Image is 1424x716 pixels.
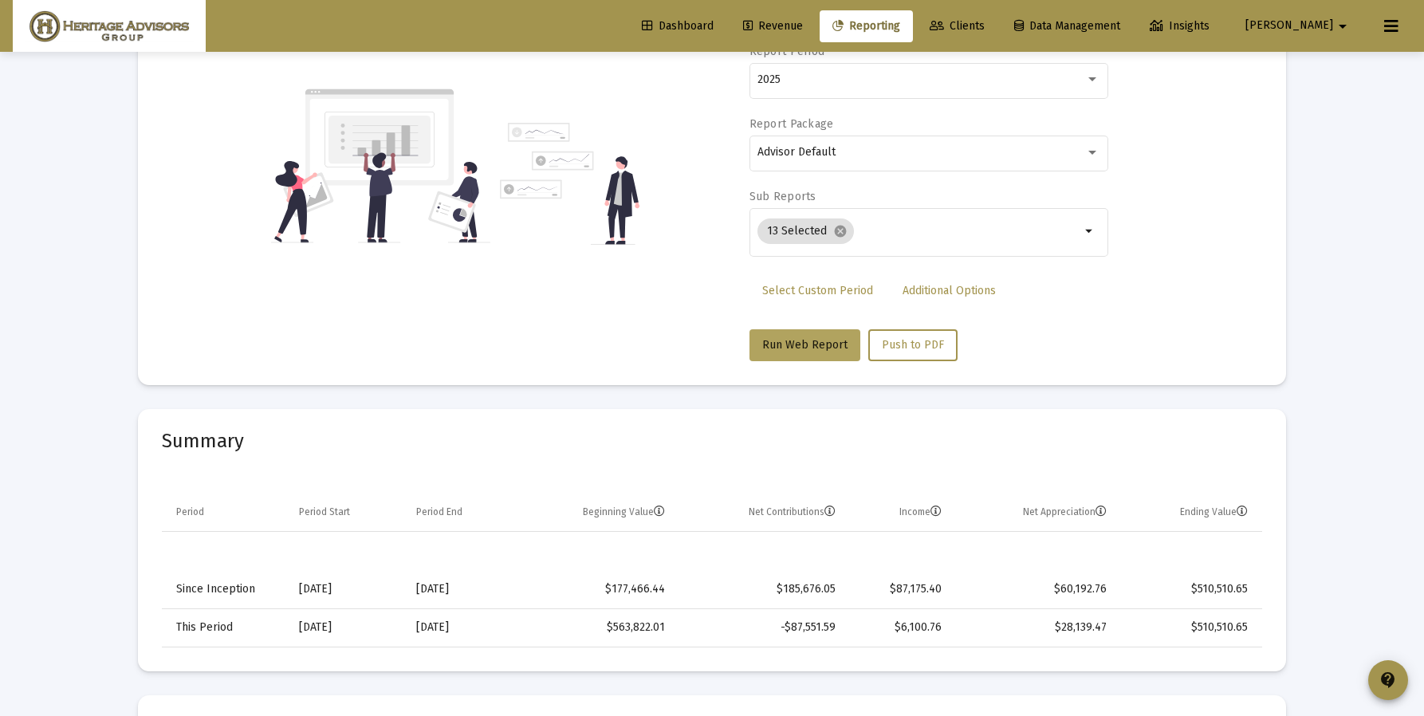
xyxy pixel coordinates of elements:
td: Since Inception [162,570,288,608]
img: Dashboard [25,10,194,42]
span: Push to PDF [882,338,944,352]
a: Reporting [820,10,913,42]
mat-card-title: Summary [162,433,1262,449]
a: Insights [1137,10,1222,42]
td: $185,676.05 [676,570,847,608]
span: Run Web Report [762,338,848,352]
div: [DATE] [299,620,394,635]
div: Net Contributions [749,506,836,518]
td: $6,100.76 [847,608,953,647]
td: Column Net Appreciation [953,494,1118,532]
td: Column Period [162,494,288,532]
td: $177,466.44 [516,570,675,608]
div: [DATE] [416,620,505,635]
div: Income [899,506,942,518]
button: [PERSON_NAME] [1226,10,1371,41]
td: This Period [162,608,288,647]
a: Data Management [1001,10,1133,42]
div: Net Appreciation [1023,506,1107,518]
td: Column Income [847,494,953,532]
label: Sub Reports [749,190,816,203]
td: $510,510.65 [1118,570,1262,608]
span: Clients [930,19,985,33]
td: $510,510.65 [1118,608,1262,647]
td: -$87,551.59 [676,608,847,647]
td: Column Period End [405,494,516,532]
div: Period Start [299,506,350,518]
button: Push to PDF [868,329,958,361]
div: Beginning Value [583,506,665,518]
span: Additional Options [903,284,996,297]
div: Data grid [162,455,1262,647]
div: Ending Value [1180,506,1248,518]
div: [DATE] [416,581,505,597]
span: Revenue [743,19,803,33]
span: Select Custom Period [762,284,873,297]
mat-icon: cancel [833,224,848,238]
img: reporting [271,87,490,245]
div: Period [176,506,204,518]
span: Dashboard [642,19,714,33]
a: Clients [917,10,997,42]
button: Run Web Report [749,329,860,361]
td: Column Beginning Value [516,494,675,532]
div: [DATE] [299,581,394,597]
span: Insights [1150,19,1210,33]
td: $60,192.76 [953,570,1118,608]
td: $87,175.40 [847,570,953,608]
mat-chip: 13 Selected [757,218,854,244]
a: Revenue [730,10,816,42]
span: Advisor Default [757,145,836,159]
mat-icon: contact_support [1379,671,1398,690]
td: Column Net Contributions [676,494,847,532]
img: reporting-alt [500,123,639,245]
span: 2025 [757,73,781,86]
span: Data Management [1014,19,1120,33]
td: Column Ending Value [1118,494,1262,532]
label: Report Package [749,117,834,131]
span: [PERSON_NAME] [1245,19,1333,33]
td: Column Period Start [288,494,405,532]
a: Dashboard [629,10,726,42]
td: $563,822.01 [516,608,675,647]
div: Period End [416,506,462,518]
td: $28,139.47 [953,608,1118,647]
mat-icon: arrow_drop_down [1080,222,1099,241]
mat-chip-list: Selection [757,215,1080,247]
span: Reporting [832,19,900,33]
mat-icon: arrow_drop_down [1333,10,1352,42]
